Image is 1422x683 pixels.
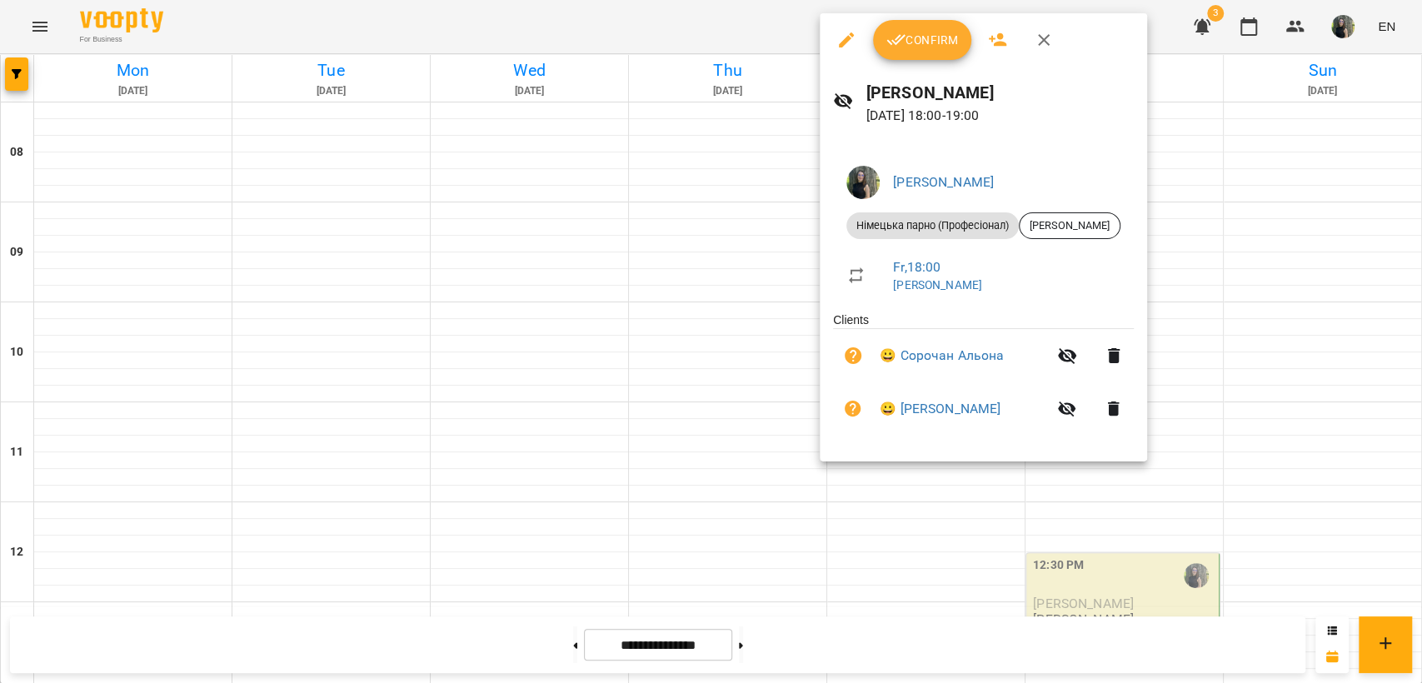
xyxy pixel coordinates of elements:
a: 😀 Сорочан Альона [880,346,1004,366]
div: [PERSON_NAME] [1019,212,1120,239]
a: 😀 [PERSON_NAME] [880,399,1000,419]
span: Confirm [886,30,958,50]
p: [DATE] 18:00 - 19:00 [866,106,1134,126]
button: Unpaid. Bill the attendance? [833,336,873,376]
button: Confirm [873,20,971,60]
a: [PERSON_NAME] [893,174,994,190]
h6: [PERSON_NAME] [866,80,1134,106]
ul: Clients [833,312,1134,441]
button: Unpaid. Bill the attendance? [833,389,873,429]
span: [PERSON_NAME] [1020,218,1120,233]
img: cee650bf85ea97b15583ede96205305a.jpg [846,166,880,199]
a: Fr , 18:00 [893,259,941,275]
span: Німецька парно (Професіонал) [846,218,1019,233]
a: [PERSON_NAME] [893,278,982,292]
